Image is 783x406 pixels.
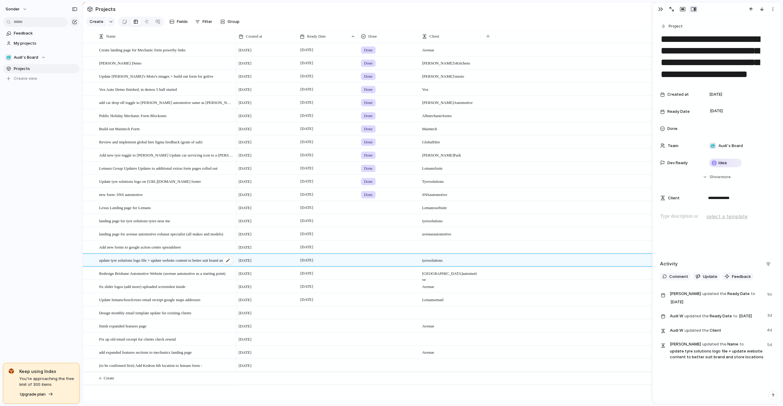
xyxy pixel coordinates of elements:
span: Audi's Board [14,54,38,61]
span: [PERSON_NAME] [670,341,701,347]
span: (to be confirmed first) Add Kedron 6th location to lemans form - [99,362,202,369]
button: Update [693,273,720,281]
span: Review and implement global hire figma feedback (grain of salt) [99,138,202,145]
span: [DATE] [299,191,315,198]
span: [DATE] [239,152,251,158]
span: [GEOGRAPHIC_DATA] automotive [420,267,480,283]
a: Projects [3,64,80,73]
span: fix slider logos (add more) uploaded screenshot inside [99,283,185,290]
span: Done [364,165,373,172]
button: Project [659,22,685,31]
a: Feedback [3,29,80,38]
span: Name [106,33,116,39]
span: landing page for tyre solutions tyres near me [99,217,170,224]
span: [DATE] [239,87,251,93]
span: [DATE] [299,230,315,238]
span: Done [364,60,373,66]
span: [DATE] [709,91,722,98]
span: 5d [767,341,773,348]
span: [DATE] [239,139,251,145]
span: add expanded features sections to mechanics landing page [99,349,192,356]
span: [DATE] [239,179,251,185]
button: Group [217,17,243,27]
div: 🥶 [710,143,716,149]
span: SNS automotive [420,188,480,198]
span: Update tyre solutions logo on [URL][DOMAIN_NAME] footer [99,178,201,185]
span: [DATE] [299,270,315,277]
span: Ready Date [670,311,763,320]
span: Done [364,100,373,106]
span: [DATE] [299,204,315,211]
span: add car drop off toggle to [PERSON_NAME] automotive same as [PERSON_NAME] stay overnight for cale... [99,99,234,106]
span: Name update tyre solutions logo file + update website content to better suit brand and store loca... [670,341,763,360]
div: 🥶 [6,54,12,61]
span: [DATE] [239,126,251,132]
span: [DATE] [239,73,251,79]
span: landing page for avenue automotive exhaust specialist (all makes and models) [99,230,223,237]
span: Audi's Board [718,143,743,149]
span: Create view [14,76,37,82]
span: Filter [202,19,212,25]
span: [DATE] [239,60,251,66]
span: Global Hire [420,136,480,145]
span: Team [668,143,678,149]
span: [DATE] [669,298,685,306]
span: Update lemans/bosch/euro email receipt google maps addresses [99,296,200,303]
span: Avenue [420,44,480,53]
span: [DATE] [299,86,315,93]
span: Maintech [420,123,480,132]
span: [DATE] [239,192,251,198]
span: [DATE] [239,297,251,303]
span: Show [710,174,721,180]
span: [DATE] [239,100,251,106]
span: [DATE] [239,205,251,211]
span: [DATE] [239,113,251,119]
span: Add new tyre toggle to [PERSON_NAME] Update car servicing icon to a [PERSON_NAME] Make trye ‘’tyr... [99,151,234,158]
span: Created at [246,33,262,39]
span: [DATE] [239,244,251,250]
span: [DATE] [299,46,315,54]
span: [PERSON_NAME]'s Kitchens [420,57,480,66]
span: Avenue [420,320,480,329]
span: [PERSON_NAME] Demo [99,59,141,66]
span: Projects [14,66,77,72]
button: Create view [3,74,80,83]
span: [DATE] [299,99,315,106]
span: [DATE] [239,310,251,316]
span: Lemans form [420,162,480,172]
span: Avenue [420,346,480,356]
span: Vox Auto Demo finished, in demos 5 half started [99,86,177,93]
span: Feedback [14,30,77,36]
span: Done [364,152,373,158]
span: Upgrade plan [20,391,46,397]
span: Done [364,47,373,53]
span: sonder [6,6,20,12]
span: 4d [767,326,773,333]
span: Build out Maintech Form [99,125,140,132]
span: All mechanic forms [420,109,480,119]
span: [DATE] [299,178,315,185]
span: updated the [702,291,726,297]
span: to [740,341,744,347]
span: Feedback [732,274,751,280]
span: [PERSON_NAME] Automotive [420,96,480,106]
span: [DATE] [299,217,315,224]
span: 1m [767,290,773,297]
span: [DATE] [299,72,315,80]
span: Done [364,192,373,198]
span: [PERSON_NAME] [670,291,701,297]
span: Lemasn Group Updates Updates to additional extras form pages rolled out [99,164,217,172]
span: Idea [718,160,727,166]
span: [DATE] [299,138,315,146]
span: [DATE] [239,336,251,342]
span: Done [364,73,373,79]
span: [DATE] [239,257,251,264]
span: to [751,291,755,297]
span: Audi W [670,313,683,319]
span: Tyre solutions [420,175,480,185]
span: [DATE] [299,125,315,132]
span: Done [364,126,373,132]
span: update tyre solutions logo file + update website content to better suit brand and store locations [99,257,234,264]
button: Upgrade plan [18,390,55,399]
span: Done [364,139,373,145]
